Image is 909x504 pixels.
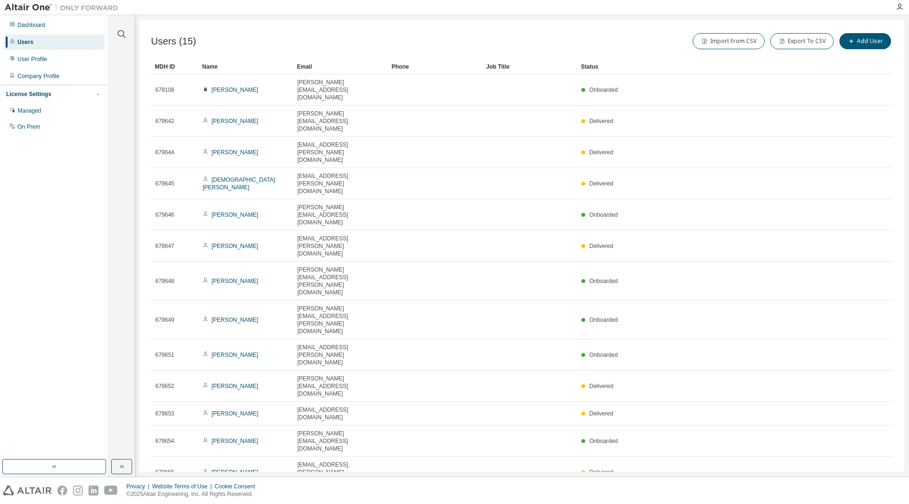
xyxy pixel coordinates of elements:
[155,277,174,285] span: 679648
[589,317,618,323] span: Onboarded
[126,483,152,490] div: Privacy
[392,59,479,74] div: Phone
[589,438,618,444] span: Onboarded
[297,430,383,452] span: [PERSON_NAME][EMAIL_ADDRESS][DOMAIN_NAME]
[203,177,275,191] a: [DEMOGRAPHIC_DATA][PERSON_NAME]
[297,59,384,74] div: Email
[297,110,383,133] span: [PERSON_NAME][EMAIL_ADDRESS][DOMAIN_NAME]
[155,180,174,187] span: 679645
[214,483,260,490] div: Cookie Consent
[212,352,258,358] a: [PERSON_NAME]
[155,437,174,445] span: 679654
[486,59,573,74] div: Job Title
[89,486,98,495] img: linkedin.svg
[18,38,33,46] div: Users
[212,469,258,476] a: [PERSON_NAME]
[770,33,834,49] button: Export To CSV
[18,107,41,115] div: Managed
[297,79,383,101] span: [PERSON_NAME][EMAIL_ADDRESS][DOMAIN_NAME]
[693,33,765,49] button: Import From CSV
[155,242,174,250] span: 679647
[212,118,258,124] a: [PERSON_NAME]
[6,90,51,98] div: License Settings
[212,149,258,156] a: [PERSON_NAME]
[151,36,196,47] span: Users (15)
[5,3,123,12] img: Altair One
[57,486,67,495] img: facebook.svg
[589,278,618,284] span: Onboarded
[589,149,614,156] span: Delivered
[18,123,40,131] div: On Prem
[297,203,383,226] span: [PERSON_NAME][EMAIL_ADDRESS][DOMAIN_NAME]
[297,235,383,257] span: [EMAIL_ADDRESS][PERSON_NAME][DOMAIN_NAME]
[152,483,214,490] div: Website Terms of Use
[212,243,258,249] a: [PERSON_NAME]
[212,317,258,323] a: [PERSON_NAME]
[202,59,289,74] div: Name
[18,72,60,80] div: Company Profile
[297,141,383,164] span: [EMAIL_ADDRESS][PERSON_NAME][DOMAIN_NAME]
[589,352,618,358] span: Onboarded
[18,21,45,29] div: Dashboard
[155,410,174,417] span: 679653
[212,438,258,444] a: [PERSON_NAME]
[155,149,174,156] span: 679644
[297,461,383,484] span: [EMAIL_ADDRESS][PERSON_NAME][DOMAIN_NAME]
[18,55,47,63] div: User Profile
[155,316,174,324] span: 679649
[212,278,258,284] a: [PERSON_NAME]
[589,383,614,389] span: Delivered
[297,375,383,398] span: [PERSON_NAME][EMAIL_ADDRESS][DOMAIN_NAME]
[297,172,383,195] span: [EMAIL_ADDRESS][PERSON_NAME][DOMAIN_NAME]
[73,486,83,495] img: instagram.svg
[3,486,52,495] img: altair_logo.svg
[126,490,261,498] p: © 2025 Altair Engineering, Inc. All Rights Reserved.
[212,383,258,389] a: [PERSON_NAME]
[212,410,258,417] a: [PERSON_NAME]
[155,211,174,219] span: 679646
[589,118,614,124] span: Delivered
[589,87,618,93] span: Onboarded
[155,382,174,390] span: 679652
[155,86,174,94] span: 679108
[297,406,383,421] span: [EMAIL_ADDRESS][DOMAIN_NAME]
[589,243,614,249] span: Delivered
[589,212,618,218] span: Onboarded
[589,180,614,187] span: Delivered
[155,117,174,125] span: 679642
[839,33,891,49] button: Add User
[297,266,383,296] span: [PERSON_NAME][EMAIL_ADDRESS][PERSON_NAME][DOMAIN_NAME]
[104,486,118,495] img: youtube.svg
[212,212,258,218] a: [PERSON_NAME]
[589,469,614,476] span: Delivered
[155,351,174,359] span: 679651
[212,87,258,93] a: [PERSON_NAME]
[297,305,383,335] span: [PERSON_NAME][EMAIL_ADDRESS][PERSON_NAME][DOMAIN_NAME]
[155,469,174,476] span: 679655
[155,59,195,74] div: MDH ID
[589,410,614,417] span: Delivered
[581,59,844,74] div: Status
[297,344,383,366] span: [EMAIL_ADDRESS][PERSON_NAME][DOMAIN_NAME]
